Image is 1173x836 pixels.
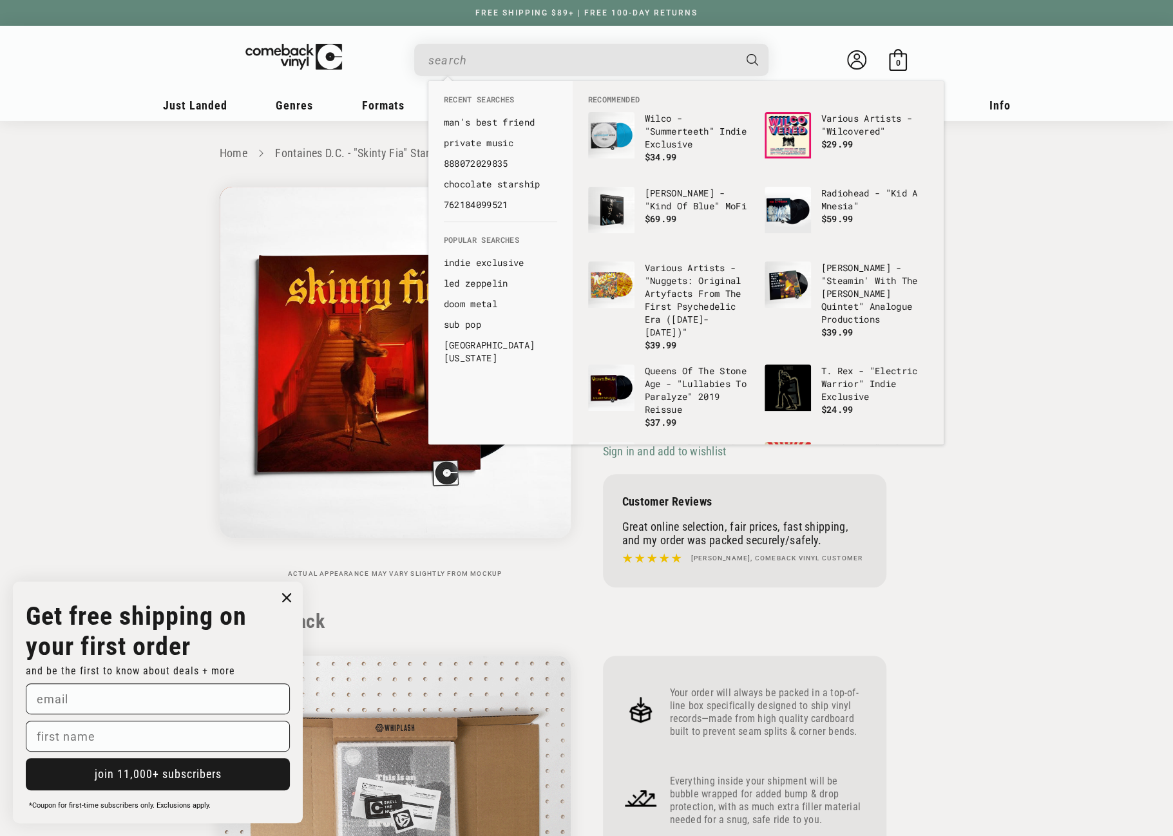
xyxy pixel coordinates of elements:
p: The Beatles - "1" [645,442,752,455]
img: Various Artists - "Nuggets: Original Artyfacts From The First Psychedelic Era (1965-1968)" [588,261,634,308]
button: Sign in and add to wishlist [603,444,730,459]
p: [PERSON_NAME] - "Kind Of Blue" MoFi [645,187,752,213]
p: Various Artists - "Wilcovered" [821,112,928,138]
li: default_suggestions: hotel california [437,335,564,368]
span: 0 [895,58,900,68]
div: Search [414,44,768,76]
li: default_suggestions: indie exclusive [437,252,564,273]
p: [PERSON_NAME] - "Steamin' With The [PERSON_NAME] Quintet" Analogue Productions [821,261,928,326]
a: 762184099521 [444,198,557,211]
a: Various Artists - "Nuggets: Original Artyfacts From The First Psychedelic Era (1965-1968)" Variou... [588,261,752,352]
a: man's best friend [444,116,557,129]
li: Recent Searches [437,94,564,112]
img: Radiohead - "Kid A Mnesia" [765,187,811,233]
li: default_suggestions: led zeppelin [437,273,564,294]
p: Various Artists - "Nuggets: Original Artyfacts From The First Psychedelic Era ([DATE]-[DATE])" [645,261,752,339]
img: T. Rex - "Electric Warrior" Indie Exclusive [765,365,811,411]
span: Info [989,99,1011,112]
a: Wilco - "Summerteeth" Indie Exclusive Wilco - "Summerteeth" Indie Exclusive $34.99 [588,112,752,174]
span: and be the first to know about deals + more [26,665,235,677]
a: The Beatles - "1" The Beatles - "1" [588,442,752,504]
li: default_products: Radiohead - "Kid A Mnesia" [758,180,935,255]
span: Genres [276,99,313,112]
li: recent_searches: chocolate starship [437,174,564,195]
p: T. Rex - "Electric Warrior" Indie Exclusive [821,365,928,403]
li: recent_searches: private music [437,133,564,153]
input: email [26,683,290,714]
img: The Beatles - "1" [588,442,634,488]
li: default_products: Various Artists - "Wilcovered" [758,106,935,180]
li: default_products: The Beatles - "1" [582,435,758,510]
a: doom metal [444,298,557,310]
img: Frame_4_1.png [622,779,660,817]
a: [GEOGRAPHIC_DATA][US_STATE] [444,339,557,365]
a: Home [220,146,247,160]
img: Miles Davis - "Kind Of Blue" MoFi [588,187,634,233]
p: Everything inside your shipment will be bubble wrapped for added bump & drop protection, with as ... [670,775,867,826]
span: $29.99 [821,138,854,150]
li: recent_searches: 762184099521 [437,195,564,215]
span: $39.99 [645,339,677,351]
img: Frame_4.png [622,691,660,728]
div: Recommended [573,81,944,444]
input: When autocomplete results are available use up and down arrows to review and enter to select [428,47,734,73]
p: Wilco - "Summerteeth" Indie Exclusive [645,112,752,151]
a: T. Rex - "Electric Warrior" Indie Exclusive T. Rex - "Electric Warrior" Indie Exclusive $24.99 [765,365,928,426]
li: default_suggestions: doom metal [437,294,564,314]
img: Incubus - "Light Grenades" Regular [765,442,811,488]
a: Queens Of The Stone Age - "Lullabies To Paralyze" 2019 Reissue Queens Of The Stone Age - "Lullabi... [588,365,752,429]
li: recent_searches: man's best friend [437,112,564,133]
div: Recent Searches [428,81,573,222]
li: default_products: Various Artists - "Nuggets: Original Artyfacts From The First Psychedelic Era (... [582,255,758,358]
a: sub pop [444,318,557,331]
li: default_suggestions: sub pop [437,314,564,335]
button: Close dialog [277,588,296,607]
img: Various Artists - "Wilcovered" [765,112,811,158]
a: 888072029835 [444,157,557,170]
span: $59.99 [821,213,854,225]
p: Queens Of The Stone Age - "Lullabies To Paralyze" 2019 Reissue [645,365,752,416]
a: private music [444,137,557,149]
img: Wilco - "Summerteeth" Indie Exclusive [588,112,634,158]
span: Formats [362,99,405,112]
img: Miles Davis - "Steamin' With The Miles Davis Quintet" Analogue Productions [765,261,811,308]
a: Radiohead - "Kid A Mnesia" Radiohead - "Kid A Mnesia" $59.99 [765,187,928,249]
span: $34.99 [645,151,677,163]
a: indie exclusive [444,256,557,269]
span: Just Landed [163,99,227,112]
h4: [PERSON_NAME], Comeback Vinyl customer [691,553,863,564]
a: led zeppelin [444,277,557,290]
li: default_products: Miles Davis - "Kind Of Blue" MoFi [582,180,758,255]
span: $37.99 [645,416,677,428]
div: Popular Searches [428,222,573,375]
span: $39.99 [821,326,854,338]
span: $24.99 [821,403,854,415]
a: chocolate starship [444,178,557,191]
button: join 11,000+ subscribers [26,758,290,790]
img: Queens Of The Stone Age - "Lullabies To Paralyze" 2019 Reissue [588,365,634,411]
p: Actual appearance may vary slightly from mockup [220,570,571,578]
span: *Coupon for first-time subscribers only. Exclusions apply. [29,801,211,810]
li: recent_searches: 888072029835 [437,153,564,174]
li: default_products: Wilco - "Summerteeth" Indie Exclusive [582,106,758,180]
li: default_products: Miles Davis - "Steamin' With The Miles Davis Quintet" Analogue Productions [758,255,935,345]
strong: Get free shipping on your first order [26,601,247,661]
nav: breadcrumbs [220,144,954,163]
a: Incubus - "Light Grenades" Regular Incubus - "Light Grenades" Regular [765,442,928,504]
li: Popular Searches [437,234,564,252]
a: Various Artists - "Wilcovered" Various Artists - "Wilcovered" $29.99 [765,112,928,174]
a: Miles Davis - "Kind Of Blue" MoFi [PERSON_NAME] - "Kind Of Blue" MoFi $69.99 [588,187,752,249]
li: default_products: Queens Of The Stone Age - "Lullabies To Paralyze" 2019 Reissue [582,358,758,435]
a: Miles Davis - "Steamin' With The Miles Davis Quintet" Analogue Productions [PERSON_NAME] - "Steam... [765,261,928,339]
li: Recommended [582,94,935,106]
p: Great online selection, fair prices, fast shipping, and my order was packed securely/safely. [622,520,867,547]
button: Search [735,44,770,76]
a: Fontaines D.C. - "Skinty Fia" Standard - 1 x Standard Weight 33 1/3 RPM Black Vinyl LP [275,146,689,160]
media-gallery: Gallery Viewer [220,187,571,578]
img: star5.svg [622,550,682,567]
li: default_products: Incubus - "Light Grenades" Regular [758,435,935,510]
span: $69.99 [645,213,677,225]
p: Customer Reviews [622,495,867,508]
span: Sign in and add to wishlist [603,444,726,458]
a: FREE SHIPPING $89+ | FREE 100-DAY RETURNS [463,8,710,17]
